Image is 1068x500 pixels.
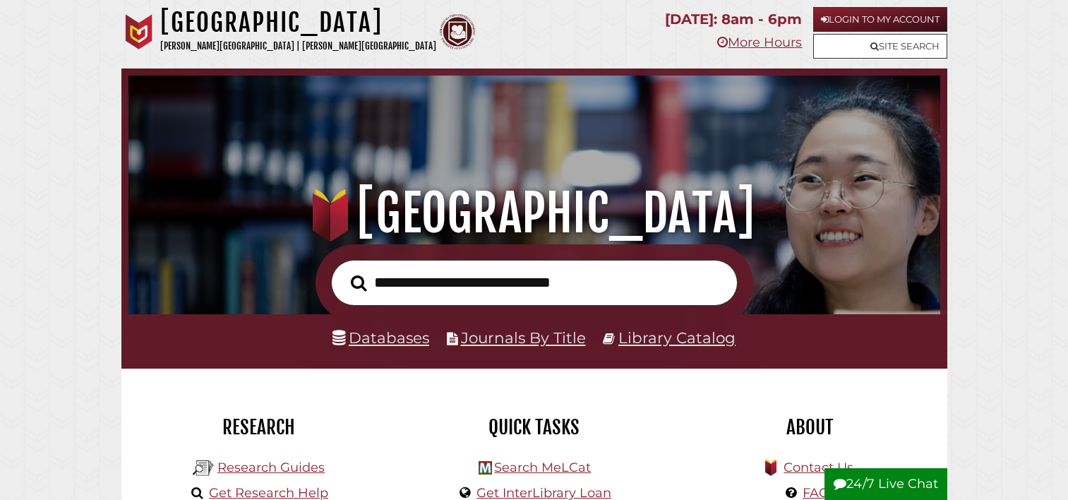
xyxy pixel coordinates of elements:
h1: [GEOGRAPHIC_DATA] [144,182,924,244]
a: More Hours [717,35,802,50]
a: Contact Us [784,460,853,475]
button: Search [344,271,373,296]
p: [DATE]: 8am - 6pm [665,7,802,32]
h2: Quick Tasks [407,415,661,439]
h2: Research [132,415,386,439]
a: Site Search [813,34,947,59]
i: Search [351,274,366,291]
img: Hekman Library Logo [193,458,214,479]
p: [PERSON_NAME][GEOGRAPHIC_DATA] | [PERSON_NAME][GEOGRAPHIC_DATA] [160,38,436,54]
a: Search MeLCat [494,460,591,475]
a: Journals By Title [461,328,586,347]
img: Calvin Theological Seminary [440,14,475,49]
a: Databases [332,328,429,347]
img: Calvin University [121,14,157,49]
h1: [GEOGRAPHIC_DATA] [160,7,436,38]
a: Login to My Account [813,7,947,32]
a: Research Guides [217,460,325,475]
h2: About [683,415,937,439]
img: Hekman Library Logo [479,461,492,475]
a: Library Catalog [618,328,736,347]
